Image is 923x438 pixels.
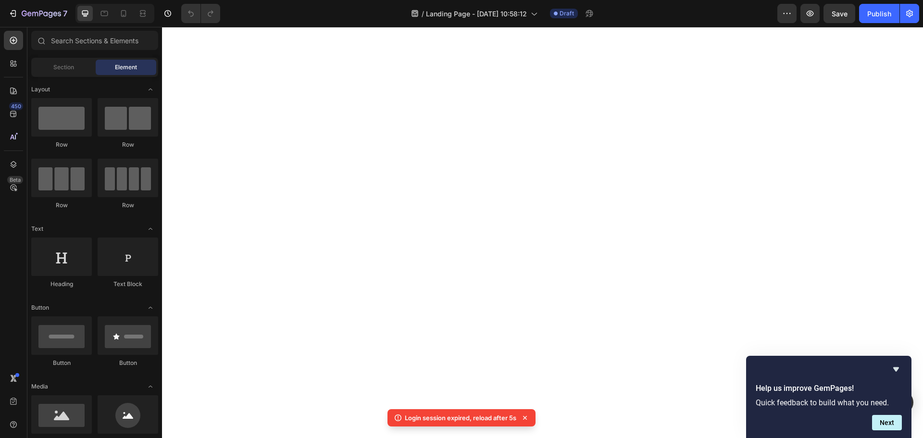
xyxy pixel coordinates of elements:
[867,9,891,19] div: Publish
[31,140,92,149] div: Row
[143,379,158,394] span: Toggle open
[560,9,574,18] span: Draft
[143,82,158,97] span: Toggle open
[872,415,902,430] button: Next question
[422,9,424,19] span: /
[31,85,50,94] span: Layout
[181,4,220,23] div: Undo/Redo
[7,176,23,184] div: Beta
[31,382,48,391] span: Media
[98,359,158,367] div: Button
[31,280,92,288] div: Heading
[756,363,902,430] div: Help us improve GemPages!
[859,4,899,23] button: Publish
[31,31,158,50] input: Search Sections & Elements
[143,221,158,237] span: Toggle open
[98,201,158,210] div: Row
[756,383,902,394] h2: Help us improve GemPages!
[98,140,158,149] div: Row
[832,10,848,18] span: Save
[405,413,516,423] p: Login session expired, reload after 5s
[31,303,49,312] span: Button
[162,27,923,438] iframe: Design area
[426,9,527,19] span: Landing Page - [DATE] 10:58:12
[63,8,67,19] p: 7
[31,359,92,367] div: Button
[53,63,74,72] span: Section
[890,363,902,375] button: Hide survey
[31,225,43,233] span: Text
[143,300,158,315] span: Toggle open
[823,4,855,23] button: Save
[98,280,158,288] div: Text Block
[4,4,72,23] button: 7
[115,63,137,72] span: Element
[9,102,23,110] div: 450
[756,398,902,407] p: Quick feedback to build what you need.
[31,201,92,210] div: Row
